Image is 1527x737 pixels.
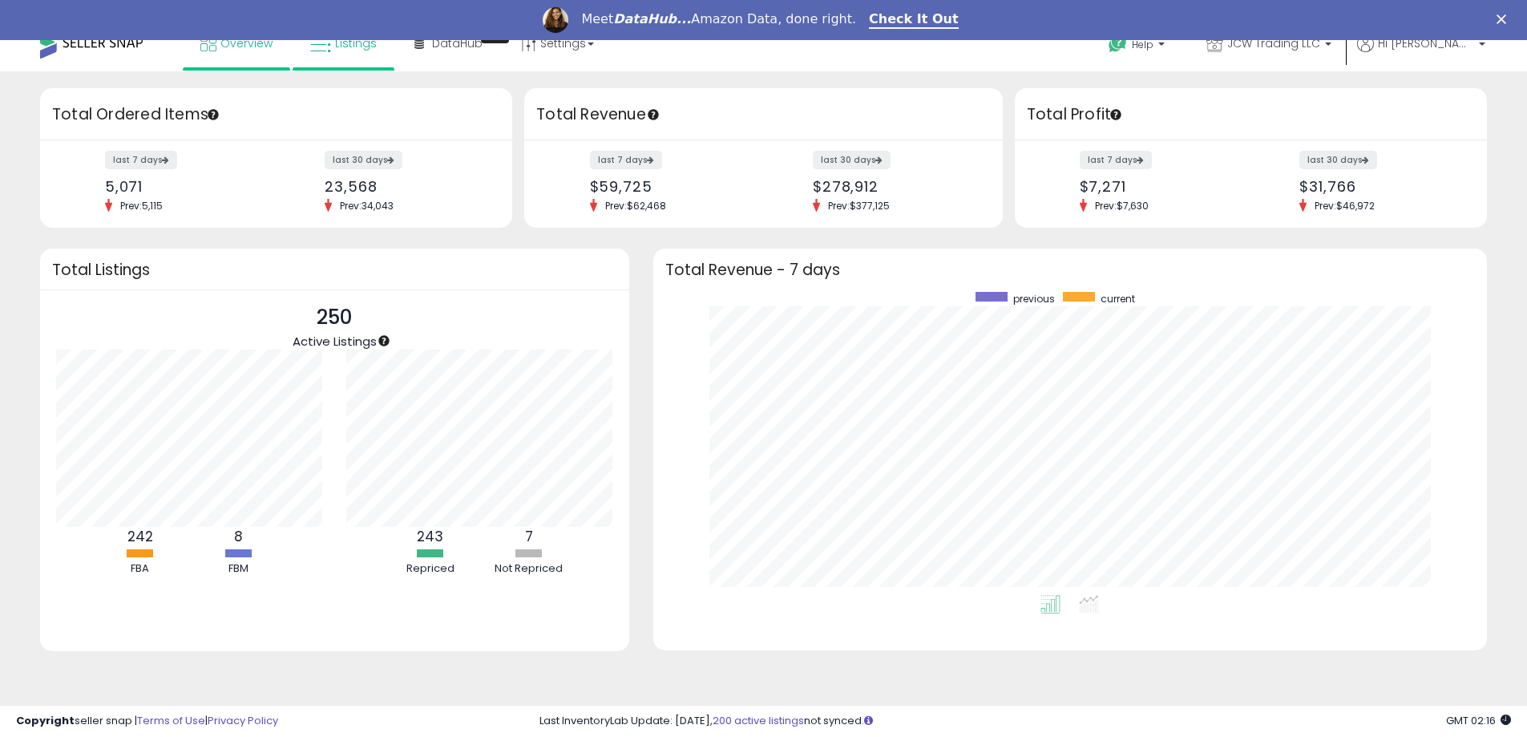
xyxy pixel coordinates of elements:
[1101,292,1135,306] span: current
[581,11,856,27] div: Meet Amazon Data, done right.
[1194,19,1343,71] a: JCW Trading LLC
[864,715,873,726] i: Click here to read more about un-synced listings.
[1299,151,1377,169] label: last 30 days
[206,107,220,122] div: Tooltip anchor
[220,35,273,51] span: Overview
[16,713,75,728] strong: Copyright
[536,103,991,126] h3: Total Revenue
[417,527,443,546] b: 243
[813,151,891,169] label: last 30 days
[525,527,533,546] b: 7
[1299,178,1459,195] div: $31,766
[208,713,278,728] a: Privacy Policy
[293,333,377,350] span: Active Listings
[105,178,265,195] div: 5,071
[813,178,975,195] div: $278,912
[1080,151,1152,169] label: last 7 days
[52,103,500,126] h3: Total Ordered Items
[1497,14,1513,24] div: Close
[1096,22,1181,71] a: Help
[508,19,606,67] a: Settings
[16,714,278,729] div: seller snap | |
[1446,713,1511,728] span: 2025-09-17 02:16 GMT
[105,151,177,169] label: last 7 days
[1378,35,1474,51] span: Hi [PERSON_NAME]
[325,151,402,169] label: last 30 days
[543,7,568,33] img: Profile image for Georgie
[1307,199,1383,213] span: Prev: $46,972
[234,527,243,546] b: 8
[481,561,577,577] div: Not Repriced
[539,714,1511,729] div: Last InventoryLab Update: [DATE], not synced.
[325,178,484,195] div: 23,568
[1132,38,1153,51] span: Help
[713,713,804,728] a: 200 active listings
[590,151,662,169] label: last 7 days
[590,178,752,195] div: $59,725
[1357,35,1485,71] a: Hi [PERSON_NAME]
[1109,107,1123,122] div: Tooltip anchor
[646,107,660,122] div: Tooltip anchor
[1013,292,1055,306] span: previous
[1227,35,1320,51] span: JCW Trading LLC
[188,19,285,67] a: Overview
[52,264,617,276] h3: Total Listings
[613,11,691,26] i: DataHub...
[112,199,171,213] span: Prev: 5,115
[377,334,391,348] div: Tooltip anchor
[1108,34,1128,54] i: Get Help
[137,713,205,728] a: Terms of Use
[1027,103,1475,126] h3: Total Profit
[869,11,959,29] a: Check It Out
[335,35,377,51] span: Listings
[432,35,483,51] span: DataHub
[298,19,389,67] a: Listings
[1080,178,1239,195] div: $7,271
[127,527,153,546] b: 242
[382,561,479,577] div: Repriced
[820,199,898,213] span: Prev: $377,125
[597,199,674,213] span: Prev: $62,468
[191,561,287,577] div: FBM
[1087,199,1157,213] span: Prev: $7,630
[402,19,495,67] a: DataHub
[293,302,377,333] p: 250
[665,264,1475,276] h3: Total Revenue - 7 days
[332,199,402,213] span: Prev: 34,043
[92,561,188,577] div: FBA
